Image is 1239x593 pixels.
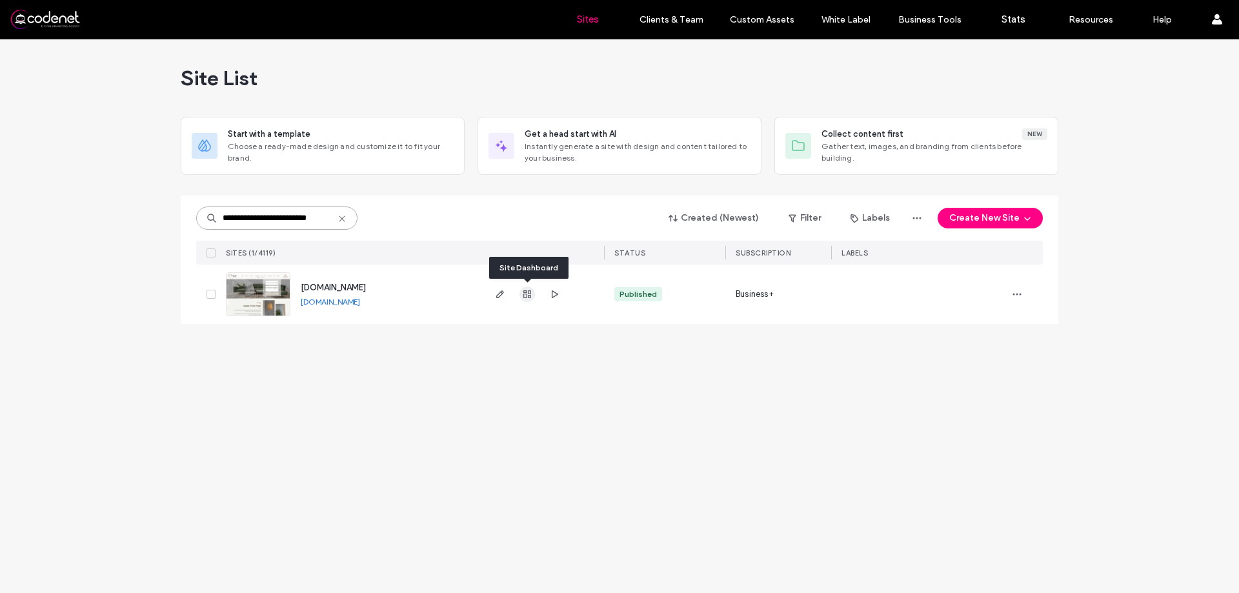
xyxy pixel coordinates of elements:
span: SITES (1/4119) [226,248,276,257]
button: Created (Newest) [658,208,771,228]
div: Get a head start with AIInstantly generate a site with design and content tailored to your business. [478,117,761,175]
span: Get a head start with AI [525,128,616,141]
span: Start with a template [228,128,310,141]
label: Business Tools [898,14,962,25]
div: Start with a templateChoose a ready-made design and customize it to fit your brand. [181,117,465,175]
span: Business+ [736,288,774,301]
span: STATUS [614,248,645,257]
label: White Label [821,14,871,25]
label: Help [1153,14,1172,25]
div: Published [619,288,657,300]
span: Site List [181,65,257,91]
span: Collect content first [821,128,903,141]
span: LABELS [841,248,868,257]
button: Filter [776,208,834,228]
label: Custom Assets [730,14,794,25]
label: Stats [1002,14,1025,25]
label: Sites [577,14,599,25]
div: New [1022,128,1047,140]
label: Clients & Team [640,14,703,25]
button: Labels [839,208,902,228]
div: Site Dashboard [489,257,569,279]
span: Instantly generate a site with design and content tailored to your business. [525,141,750,164]
a: [DOMAIN_NAME] [301,297,360,307]
button: Create New Site [938,208,1043,228]
a: [DOMAIN_NAME] [301,283,366,292]
span: Gather text, images, and branding from clients before building. [821,141,1047,164]
div: Collect content firstNewGather text, images, and branding from clients before building. [774,117,1058,175]
label: Resources [1069,14,1113,25]
span: SUBSCRIPTION [736,248,791,257]
span: עזרה [14,9,38,21]
span: Choose a ready-made design and customize it to fit your brand. [228,141,454,164]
